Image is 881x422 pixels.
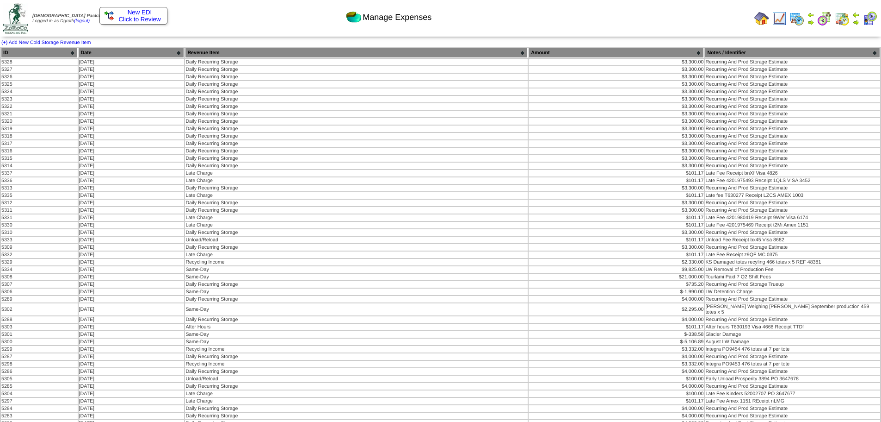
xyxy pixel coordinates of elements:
[529,89,703,94] div: $3,300.00
[185,81,528,88] td: Daily Recurring Storage
[185,200,528,206] td: Daily Recurring Storage
[185,222,528,228] td: Late Charge
[185,237,528,243] td: Unload/Reload
[705,74,880,80] td: Recurring And Prod Storage Estimate
[1,405,78,412] td: 5284
[79,316,185,323] td: [DATE]
[529,406,703,411] div: $4,000.00
[1,66,78,73] td: 5327
[705,88,880,95] td: Recurring And Prod Storage Estimate
[79,103,185,110] td: [DATE]
[105,9,162,23] a: New EDI Click to Review
[79,244,185,251] td: [DATE]
[705,274,880,280] td: Tourlami Paid 7 Q2 Shift Fees
[807,11,814,19] img: arrowleft.gif
[185,296,528,302] td: Daily Recurring Storage
[1,170,78,176] td: 5337
[185,361,528,367] td: Recycling Income
[529,274,703,280] div: $21,000.00
[705,103,880,110] td: Recurring And Prod Storage Estimate
[79,185,185,191] td: [DATE]
[529,230,703,235] div: $3,300.00
[185,331,528,338] td: Same-Day
[79,289,185,295] td: [DATE]
[1,192,78,199] td: 5335
[79,259,185,265] td: [DATE]
[79,376,185,382] td: [DATE]
[79,229,185,236] td: [DATE]
[1,303,78,315] td: 5302
[1,296,78,302] td: 5289
[79,96,185,102] td: [DATE]
[529,259,703,265] div: $2,330.00
[185,229,528,236] td: Daily Recurring Storage
[705,155,880,162] td: Recurring And Prod Storage Estimate
[185,140,528,147] td: Daily Recurring Storage
[1,237,78,243] td: 5333
[1,376,78,382] td: 5305
[705,405,880,412] td: Recurring And Prod Storage Estimate
[705,96,880,102] td: Recurring And Prod Storage Estimate
[32,13,110,19] span: [DEMOGRAPHIC_DATA] Packaging
[705,177,880,184] td: Late Fee 4201975493 Receipt 1QLS VISA 3452
[1,74,78,80] td: 5326
[1,103,78,110] td: 5322
[705,237,880,243] td: Unload Fee Receipt bx45 Visa 8682
[79,81,185,88] td: [DATE]
[1,391,78,397] td: 5304
[1,289,78,295] td: 5306
[1,274,78,280] td: 5308
[1,383,78,390] td: 5285
[79,111,185,117] td: [DATE]
[79,346,185,353] td: [DATE]
[1,148,78,154] td: 5316
[79,266,185,273] td: [DATE]
[529,289,703,295] div: $-1,990.00
[185,303,528,315] td: Same-Day
[185,111,528,117] td: Daily Recurring Storage
[529,170,703,176] div: $101.17
[529,96,703,102] div: $3,300.00
[185,163,528,169] td: Daily Recurring Storage
[79,66,185,73] td: [DATE]
[79,296,185,302] td: [DATE]
[185,398,528,404] td: Late Charge
[79,368,185,375] td: [DATE]
[79,353,185,360] td: [DATE]
[705,289,880,295] td: LW Detention Charge
[529,163,703,169] div: $3,300.00
[185,133,528,139] td: Daily Recurring Storage
[1,133,78,139] td: 5318
[79,237,185,243] td: [DATE]
[79,405,185,412] td: [DATE]
[1,259,78,265] td: 5329
[705,229,880,236] td: Recurring And Prod Storage Estimate
[79,413,185,419] td: [DATE]
[1,398,78,404] td: 5297
[185,66,528,73] td: Daily Recurring Storage
[754,11,769,26] img: home.gif
[852,19,860,26] img: arrowright.gif
[79,170,185,176] td: [DATE]
[1,368,78,375] td: 5286
[1,346,78,353] td: 5299
[1,118,78,125] td: 5320
[529,215,703,220] div: $101.17
[529,59,703,65] div: $3,300.00
[529,74,703,80] div: $3,300.00
[705,66,880,73] td: Recurring And Prod Storage Estimate
[74,19,90,24] a: (logout)
[185,170,528,176] td: Late Charge
[185,274,528,280] td: Same-Day
[1,413,78,419] td: 5283
[529,141,703,146] div: $3,300.00
[705,266,880,273] td: LW Removal of Production Fee
[185,413,528,419] td: Daily Recurring Storage
[852,11,860,19] img: arrowleft.gif
[705,252,880,258] td: Late Fee Receipt z9QF MC 0375
[79,331,185,338] td: [DATE]
[705,163,880,169] td: Recurring And Prod Storage Estimate
[705,170,880,176] td: Late Fee Receipt bnXf Visa 4826
[529,104,703,109] div: $3,300.00
[79,133,185,139] td: [DATE]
